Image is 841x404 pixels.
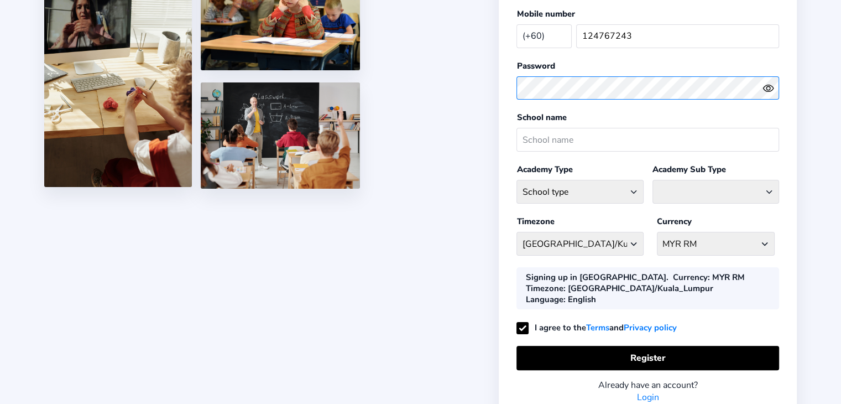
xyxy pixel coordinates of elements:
label: Mobile number [516,8,574,19]
div: Signing up in [GEOGRAPHIC_DATA]. [525,272,668,283]
div: : MYR RM [672,272,744,283]
label: Academy Sub Type [652,164,726,175]
input: Your mobile number [576,24,779,48]
label: Academy Type [516,164,572,175]
a: Login [637,391,659,403]
label: School name [516,112,566,123]
div: Already have an account? [516,379,779,391]
div: : [GEOGRAPHIC_DATA]/Kuala_Lumpur [525,283,713,294]
b: Timezone [525,283,563,294]
button: eye outlineeye off outline [762,82,779,94]
a: Terms [586,321,609,335]
button: Register [516,346,779,370]
b: Currency [672,272,707,283]
label: I agree to the and [516,322,676,333]
div: : English [525,294,596,305]
img: 5.png [201,82,360,189]
label: Currency [657,216,692,227]
a: Privacy policy [623,321,676,335]
input: School name [516,128,779,152]
ion-icon: eye outline [762,82,774,94]
label: Timezone [516,216,554,227]
label: Password [516,60,555,71]
b: Language [525,294,563,305]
